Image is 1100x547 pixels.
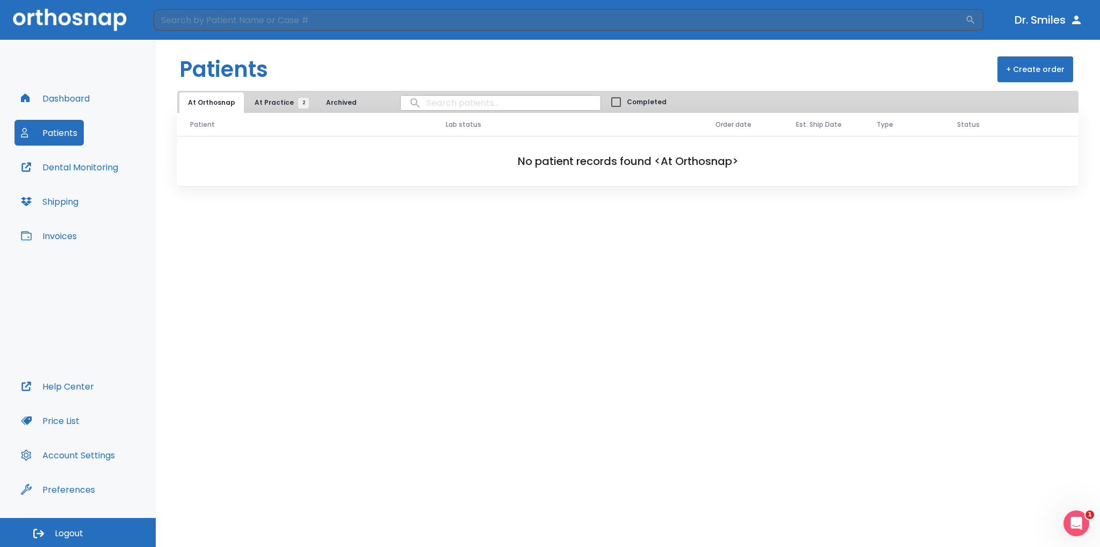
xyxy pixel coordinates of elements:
[1085,510,1094,519] span: 1
[1010,10,1087,30] button: Dr. Smiles
[314,92,368,113] button: Archived
[15,120,84,146] button: Patients
[15,442,121,468] button: Account Settings
[401,92,600,113] input: search
[55,528,83,539] span: Logout
[957,120,980,129] span: Status
[15,373,100,399] button: Help Center
[179,92,244,113] button: At Orthosnap
[255,98,303,107] span: At Practice
[15,223,83,249] button: Invoices
[154,9,965,31] input: Search by Patient Name or Case #
[298,98,309,109] span: 2
[446,120,481,129] span: Lab status
[15,85,96,111] button: Dashboard
[179,53,268,85] h1: Patients
[15,154,125,180] button: Dental Monitoring
[13,9,127,31] img: Orthosnap
[796,120,842,129] span: Est. Ship Date
[877,120,893,129] span: Type
[15,477,102,502] button: Preferences
[715,120,751,129] span: Order date
[179,92,370,113] div: tabs
[190,120,215,129] span: Patient
[15,408,86,434] button: Price List
[1063,510,1089,536] iframe: Intercom live chat
[627,97,667,107] span: Completed
[15,189,85,214] button: Shipping
[997,56,1073,82] button: + Create order
[194,153,1061,169] h2: No patient records found <At Orthosnap>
